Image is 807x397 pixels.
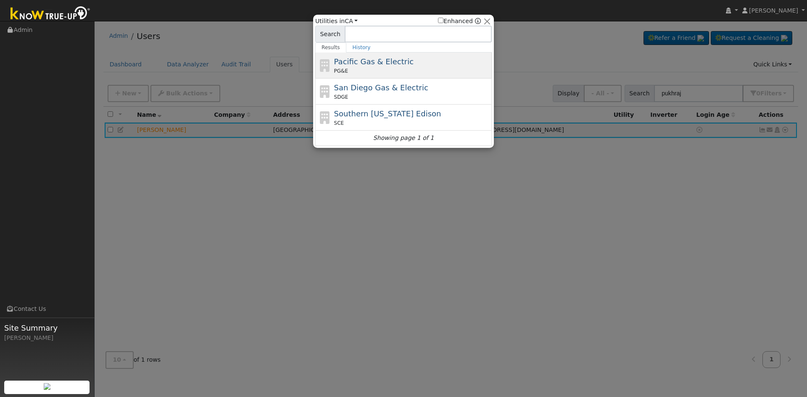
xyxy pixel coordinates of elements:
[373,134,434,142] i: Showing page 1 of 1
[438,17,481,26] span: Show enhanced providers
[334,57,414,66] span: Pacific Gas & Electric
[475,18,481,24] a: Enhanced Providers
[44,383,50,390] img: retrieve
[334,83,428,92] span: San Diego Gas & Electric
[315,42,346,53] a: Results
[4,322,90,334] span: Site Summary
[749,7,798,14] span: [PERSON_NAME]
[334,67,348,75] span: PG&E
[4,334,90,342] div: [PERSON_NAME]
[438,18,443,23] input: Enhanced
[315,26,345,42] span: Search
[315,17,358,26] span: Utilities in
[346,42,377,53] a: History
[438,17,473,26] label: Enhanced
[6,5,95,24] img: Know True-Up
[334,119,344,127] span: SCE
[334,93,348,101] span: SDGE
[345,18,358,24] a: CA
[334,109,441,118] span: Southern [US_STATE] Edison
